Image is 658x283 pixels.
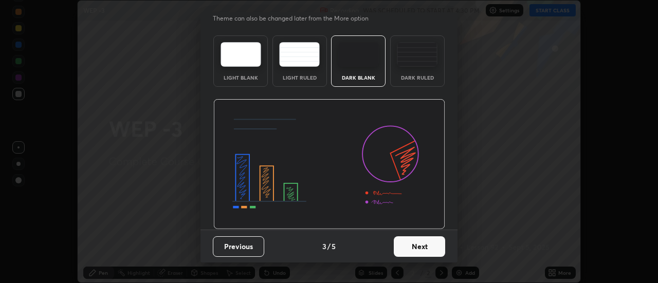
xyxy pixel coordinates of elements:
h4: / [327,241,331,252]
p: Theme can also be changed later from the More option [213,14,379,23]
h4: 3 [322,241,326,252]
button: Next [394,236,445,257]
div: Light Ruled [279,75,320,80]
img: darkTheme.f0cc69e5.svg [338,42,379,67]
div: Dark Ruled [397,75,438,80]
h4: 5 [332,241,336,252]
img: lightRuledTheme.5fabf969.svg [279,42,320,67]
div: Light Blank [220,75,261,80]
img: lightTheme.e5ed3b09.svg [221,42,261,67]
div: Dark Blank [338,75,379,80]
img: darkRuledTheme.de295e13.svg [397,42,437,67]
button: Previous [213,236,264,257]
img: darkThemeBanner.d06ce4a2.svg [213,99,445,230]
